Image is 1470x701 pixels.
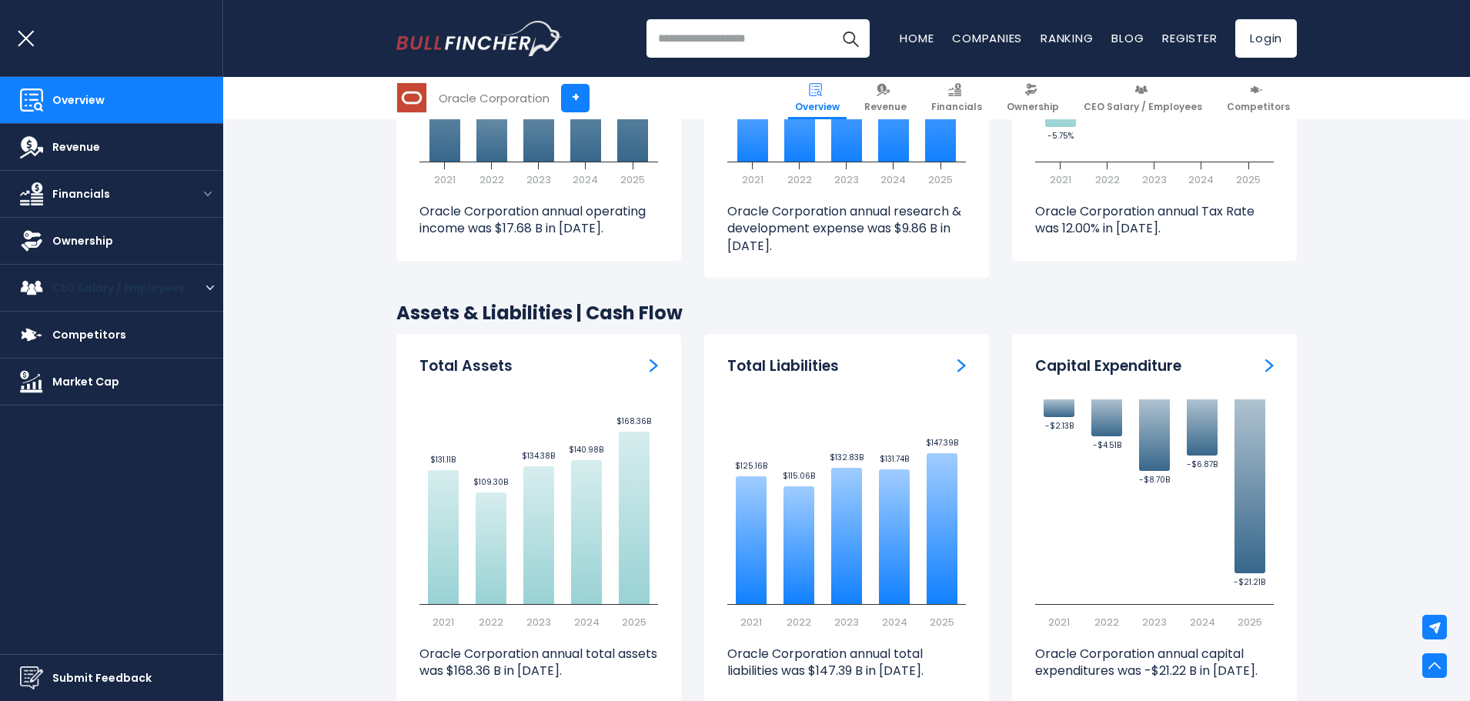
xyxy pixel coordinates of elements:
[396,21,562,56] a: Go to homepage
[526,615,551,629] text: 2023
[1265,357,1274,373] a: Capital Expenditure
[1190,615,1215,629] text: 2024
[1234,576,1265,588] text: -$21.21B
[397,83,426,112] img: ORCL logo
[926,437,958,449] text: $147.39B
[569,444,603,456] text: $140.98B
[620,172,645,187] text: 2025
[433,615,454,629] text: 2021
[20,229,43,252] img: Ownership
[1048,615,1070,629] text: 2021
[1047,130,1074,142] text: -5.75%
[1000,77,1066,119] a: Ownership
[727,357,839,376] h3: Total Liabilities
[1139,474,1170,486] text: -$8.70B
[830,452,864,463] text: $132.83B
[419,646,658,680] p: Oracle Corporation annual total assets was $168.36 B in [DATE].
[396,21,563,56] img: Bullfincher logo
[52,374,119,390] span: Market Cap
[727,203,966,255] p: Oracle Corporation annual research & development expense was $9.86 B in [DATE].
[1050,172,1071,187] text: 2021
[740,615,762,629] text: 2021
[1035,357,1181,376] h3: Capital Expenditure
[1007,101,1059,113] span: Ownership
[522,450,555,462] text: $134.38B
[924,77,989,119] a: Financials
[479,172,504,187] text: 2022
[439,89,550,107] div: Oracle Corporation
[1235,19,1297,58] a: Login
[787,172,812,187] text: 2022
[727,646,966,680] p: Oracle Corporation annual total liabilities was $147.39 B in [DATE].
[880,453,909,465] text: $131.74B
[616,416,651,427] text: $168.36B
[931,101,982,113] span: Financials
[52,139,100,155] span: Revenue
[1041,30,1093,46] a: Ranking
[561,84,590,112] a: +
[430,454,456,466] text: $131.11B
[419,203,658,238] p: Oracle Corporation annual operating income was $17.68 B in [DATE].
[834,615,859,629] text: 2023
[573,172,598,187] text: 2024
[864,101,907,113] span: Revenue
[1045,420,1074,432] text: -$2.13B
[197,284,223,292] button: open menu
[1035,203,1274,238] p: Oracle Corporation annual Tax Rate was 12.00% in [DATE].
[473,476,508,488] text: $109.30B
[434,172,456,187] text: 2021
[900,30,934,46] a: Home
[1111,30,1144,46] a: Blog
[52,92,105,108] span: Overview
[52,233,113,249] span: Ownership
[52,670,152,686] span: Submit Feedback
[52,280,185,296] span: CEO Salary / Employees
[928,172,953,187] text: 2025
[795,101,840,113] span: Overview
[1077,77,1209,119] a: CEO Salary / Employees
[831,19,870,58] button: Search
[574,615,600,629] text: 2024
[1035,646,1274,680] p: Oracle Corporation annual capital expenditures was -$21.22 B in [DATE].
[479,615,503,629] text: 2022
[930,615,954,629] text: 2025
[1236,172,1261,187] text: 2025
[882,615,907,629] text: 2024
[650,357,658,373] a: Total Assets
[735,460,767,472] text: $125.16B
[52,186,110,202] span: Financials
[1238,615,1262,629] text: 2025
[1227,101,1290,113] span: Competitors
[52,327,126,343] span: Competitors
[622,615,646,629] text: 2025
[857,77,914,119] a: Revenue
[396,301,1297,325] h2: Assets & Liabilities | Cash Flow
[1188,172,1214,187] text: 2024
[1162,30,1217,46] a: Register
[1094,615,1119,629] text: 2022
[957,357,966,373] a: Total Liabilities
[1187,459,1218,470] text: -$6.87B
[1142,172,1167,187] text: 2023
[742,172,763,187] text: 2021
[787,615,811,629] text: 2022
[1220,77,1297,119] a: Competitors
[952,30,1022,46] a: Companies
[192,190,223,198] button: open menu
[788,77,847,119] a: Overview
[834,172,859,187] text: 2023
[526,172,551,187] text: 2023
[880,172,906,187] text: 2024
[419,357,513,376] h3: Total Assets
[783,470,815,482] text: $115.06B
[1095,172,1120,187] text: 2022
[1084,101,1202,113] span: CEO Salary / Employees
[1142,615,1167,629] text: 2023
[1093,439,1121,451] text: -$4.51B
